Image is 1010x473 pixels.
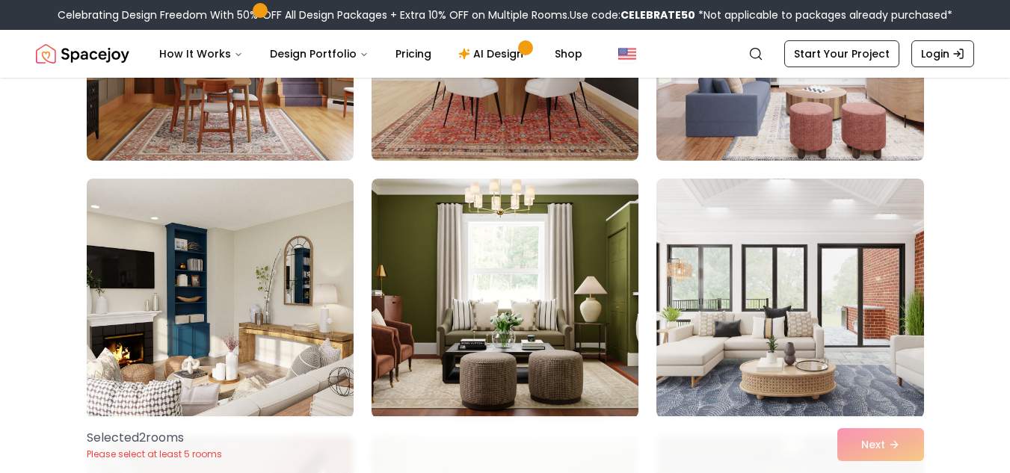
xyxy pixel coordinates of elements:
img: Room room-16 [87,179,354,418]
img: United States [618,45,636,63]
a: Login [911,40,974,67]
span: *Not applicable to packages already purchased* [695,7,952,22]
button: Design Portfolio [258,39,381,69]
p: Please select at least 5 rooms [87,448,222,460]
nav: Main [147,39,594,69]
a: AI Design [446,39,540,69]
span: Use code: [570,7,695,22]
a: Start Your Project [784,40,899,67]
a: Spacejoy [36,39,129,69]
b: CELEBRATE50 [621,7,695,22]
a: Shop [543,39,594,69]
p: Selected 2 room s [87,429,222,447]
img: Spacejoy Logo [36,39,129,69]
img: Room room-17 [372,179,638,418]
img: Room room-18 [656,179,923,418]
a: Pricing [384,39,443,69]
nav: Global [36,30,974,78]
div: Celebrating Design Freedom With 50% OFF All Design Packages + Extra 10% OFF on Multiple Rooms. [58,7,952,22]
button: How It Works [147,39,255,69]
